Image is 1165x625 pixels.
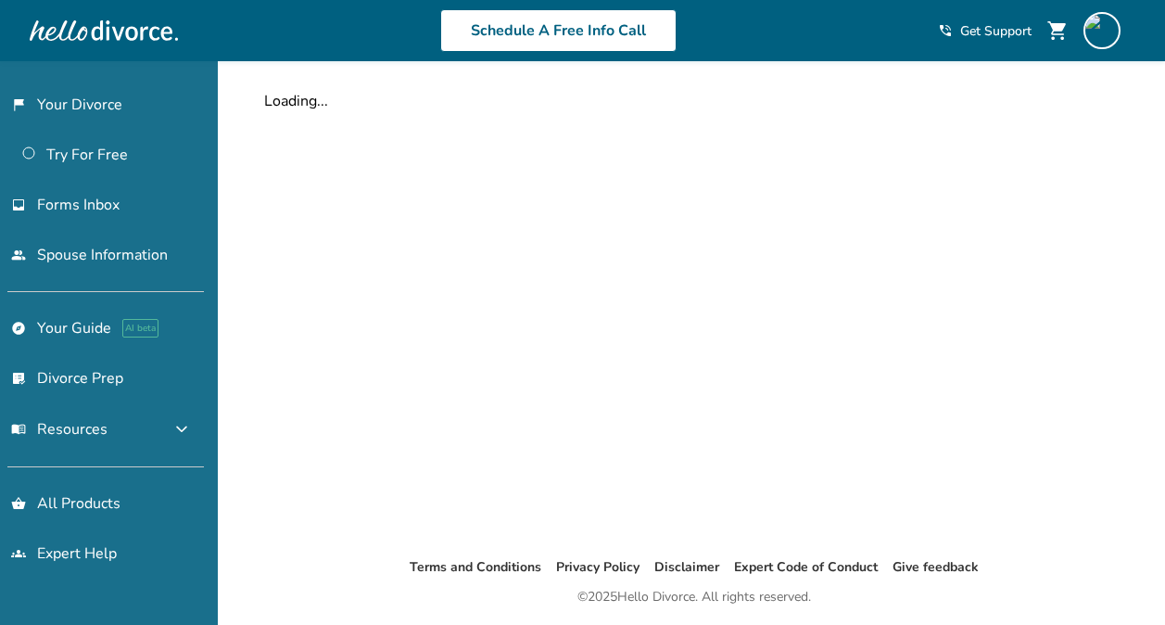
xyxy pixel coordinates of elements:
[556,558,639,576] a: Privacy Policy
[37,195,120,215] span: Forms Inbox
[440,9,677,52] a: Schedule A Free Info Call
[122,319,158,338] span: AI beta
[410,558,541,576] a: Terms and Conditions
[734,558,878,576] a: Expert Code of Conduct
[938,23,953,38] span: phone_in_talk
[1046,19,1069,42] span: shopping_cart
[11,321,26,336] span: explore
[1083,12,1121,49] img: mherrick32@gmail.com
[11,546,26,561] span: groups
[11,198,26,212] span: inbox
[654,556,719,579] li: Disclaimer
[11,422,26,437] span: menu_book
[171,418,193,440] span: expand_more
[938,22,1032,40] a: phone_in_talkGet Support
[893,556,979,579] li: Give feedback
[11,496,26,511] span: shopping_basket
[577,586,811,608] div: © 2025 Hello Divorce. All rights reserved.
[11,419,108,440] span: Resources
[11,97,26,112] span: flag_2
[11,248,26,262] span: people
[11,371,26,386] span: list_alt_check
[264,91,1124,111] div: Loading...
[960,22,1032,40] span: Get Support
